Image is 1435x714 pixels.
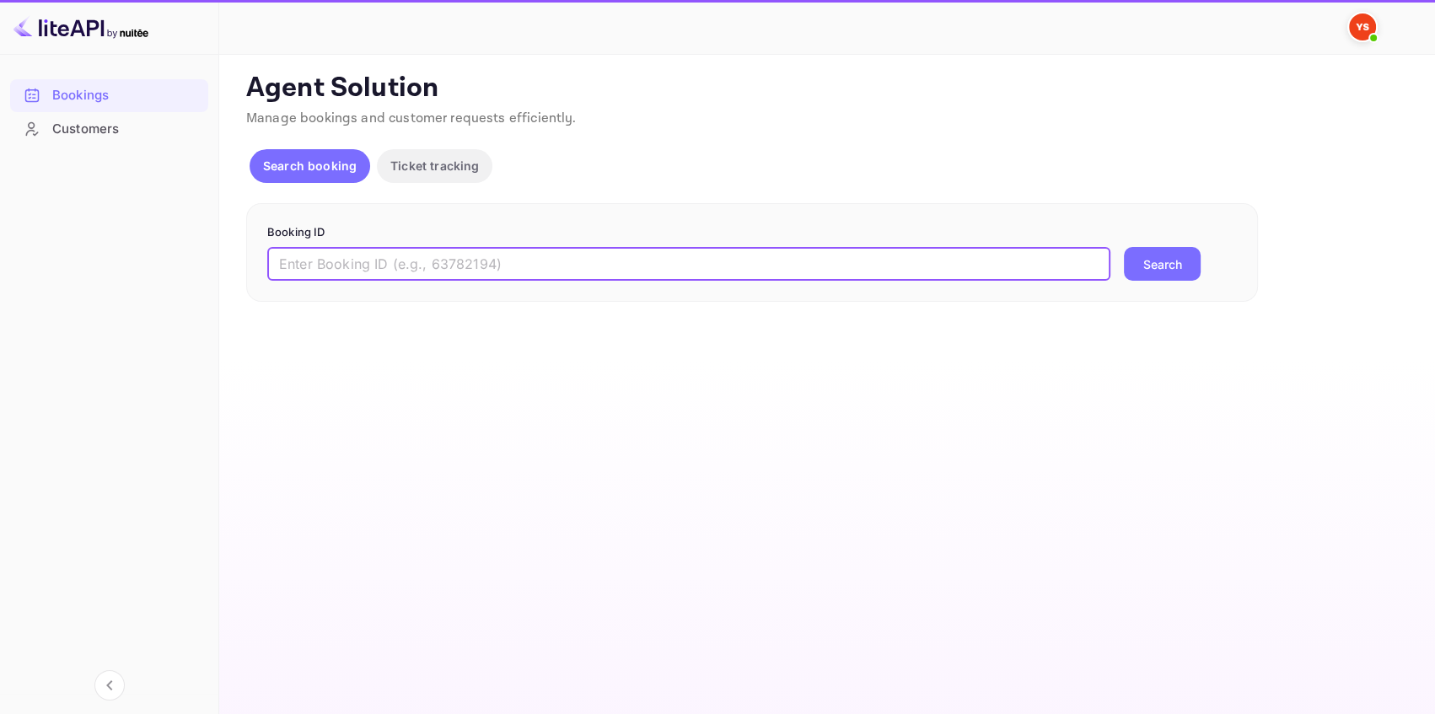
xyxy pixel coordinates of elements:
[52,120,200,139] div: Customers
[52,86,200,105] div: Bookings
[1124,247,1201,281] button: Search
[13,13,148,40] img: LiteAPI logo
[390,157,479,174] p: Ticket tracking
[10,79,208,110] a: Bookings
[267,247,1110,281] input: Enter Booking ID (e.g., 63782194)
[246,72,1405,105] p: Agent Solution
[246,110,577,127] span: Manage bookings and customer requests efficiently.
[10,113,208,144] a: Customers
[263,157,357,174] p: Search booking
[10,79,208,112] div: Bookings
[94,670,125,701] button: Collapse navigation
[10,113,208,146] div: Customers
[267,224,1237,241] p: Booking ID
[1349,13,1376,40] img: Yandex Support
